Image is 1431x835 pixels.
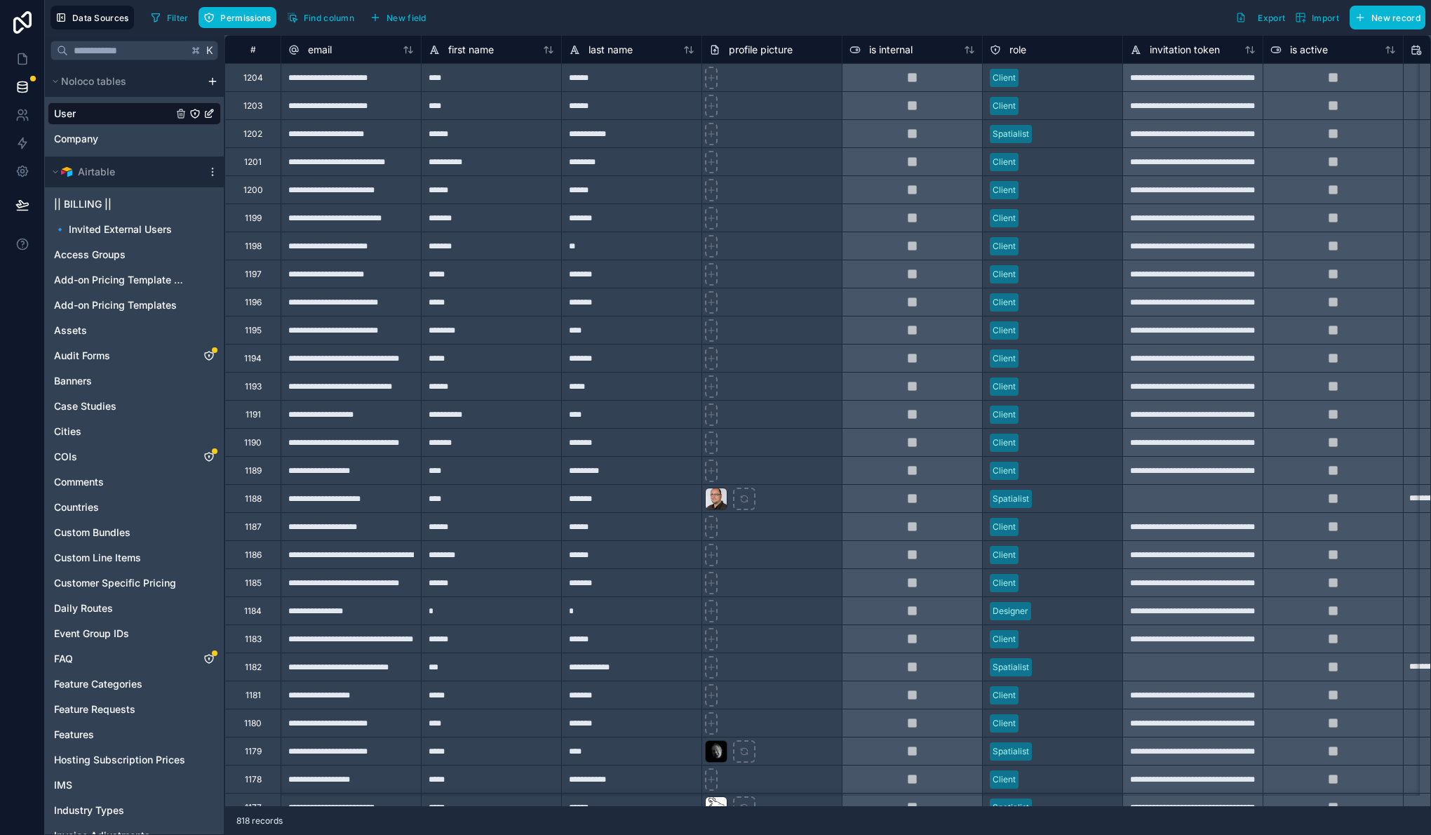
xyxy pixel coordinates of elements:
[993,717,1016,730] div: Client
[1371,13,1420,23] span: New record
[1258,13,1285,23] span: Export
[993,577,1016,589] div: Client
[589,43,633,57] span: last name
[993,689,1016,702] div: Client
[199,7,276,28] button: Permissions
[245,325,262,336] div: 1195
[993,549,1016,561] div: Client
[245,774,262,785] div: 1178
[220,13,271,23] span: Permissions
[993,296,1016,309] div: Client
[245,241,262,252] div: 1198
[236,815,283,827] span: 818 records
[993,801,1029,814] div: Spatialist
[236,44,270,55] div: #
[245,634,262,645] div: 1183
[993,521,1016,533] div: Client
[729,43,793,57] span: profile picture
[869,43,913,57] span: is internal
[245,662,262,673] div: 1182
[244,718,262,729] div: 1180
[993,465,1016,477] div: Client
[167,13,189,23] span: Filter
[993,493,1029,505] div: Spatialist
[245,493,262,505] div: 1188
[245,465,262,476] div: 1189
[205,46,215,55] span: K
[1350,6,1425,29] button: New record
[993,773,1016,786] div: Client
[51,6,134,29] button: Data Sources
[244,156,262,168] div: 1201
[387,13,426,23] span: New field
[993,240,1016,253] div: Client
[244,606,262,617] div: 1184
[145,7,194,28] button: Filter
[1230,6,1290,29] button: Export
[993,324,1016,337] div: Client
[246,409,261,420] div: 1191
[993,128,1029,140] div: Spatialist
[993,408,1016,421] div: Client
[282,7,359,28] button: Find column
[72,13,129,23] span: Data Sources
[244,353,262,364] div: 1194
[1009,43,1026,57] span: role
[993,380,1016,393] div: Client
[1150,43,1220,57] span: invitation token
[993,745,1029,758] div: Spatialist
[244,437,262,448] div: 1190
[245,213,262,224] div: 1199
[308,43,332,57] span: email
[993,268,1016,281] div: Client
[245,521,262,533] div: 1187
[245,549,262,561] div: 1186
[993,436,1016,449] div: Client
[993,72,1016,84] div: Client
[245,802,262,813] div: 1177
[245,381,262,392] div: 1193
[199,7,281,28] a: Permissions
[243,100,262,112] div: 1203
[245,577,262,589] div: 1185
[243,72,263,83] div: 1204
[993,100,1016,112] div: Client
[243,185,263,196] div: 1200
[993,352,1016,365] div: Client
[1290,43,1328,57] span: is active
[245,269,262,280] div: 1197
[245,297,262,308] div: 1196
[245,746,262,757] div: 1179
[993,156,1016,168] div: Client
[243,128,262,140] div: 1202
[993,605,1028,617] div: Designer
[304,13,354,23] span: Find column
[993,661,1029,674] div: Spatialist
[993,184,1016,196] div: Client
[365,7,431,28] button: New field
[246,690,261,701] div: 1181
[1344,6,1425,29] a: New record
[1312,13,1339,23] span: Import
[448,43,494,57] span: first name
[993,212,1016,225] div: Client
[993,633,1016,646] div: Client
[1290,6,1344,29] button: Import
